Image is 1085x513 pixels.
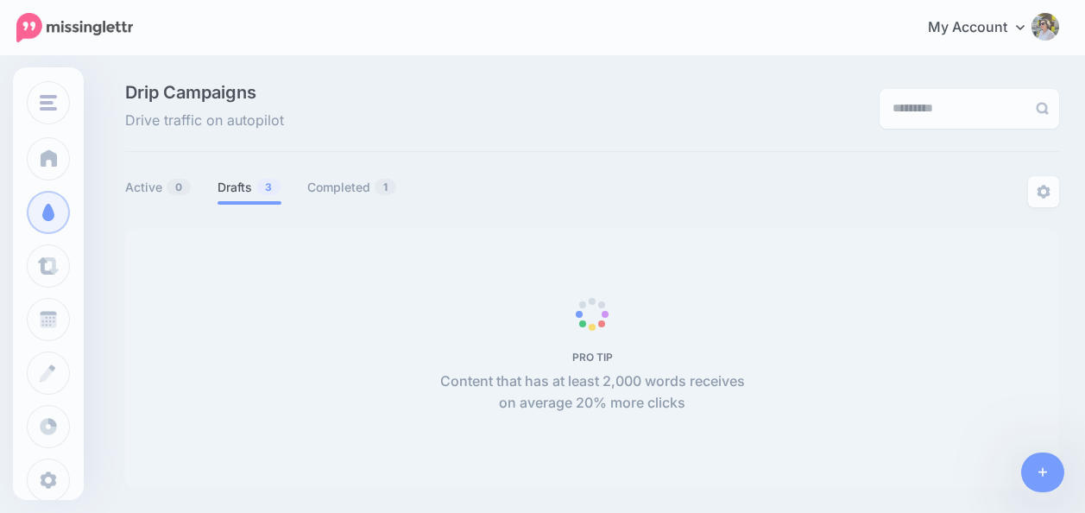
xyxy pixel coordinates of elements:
a: Active0 [125,177,192,198]
img: settings-grey.png [1037,185,1050,199]
a: My Account [911,7,1059,49]
h5: PRO TIP [431,351,754,364]
span: 0 [167,179,191,195]
span: 3 [256,179,281,195]
img: menu.png [40,95,57,111]
a: Drafts3 [218,177,281,198]
span: Drive traffic on autopilot [125,110,284,132]
span: 1 [375,179,396,195]
a: Completed1 [307,177,397,198]
img: search-grey-6.png [1036,102,1049,115]
span: Drip Campaigns [125,84,284,101]
img: Missinglettr [16,13,133,42]
p: Content that has at least 2,000 words receives on average 20% more clicks [431,370,754,415]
